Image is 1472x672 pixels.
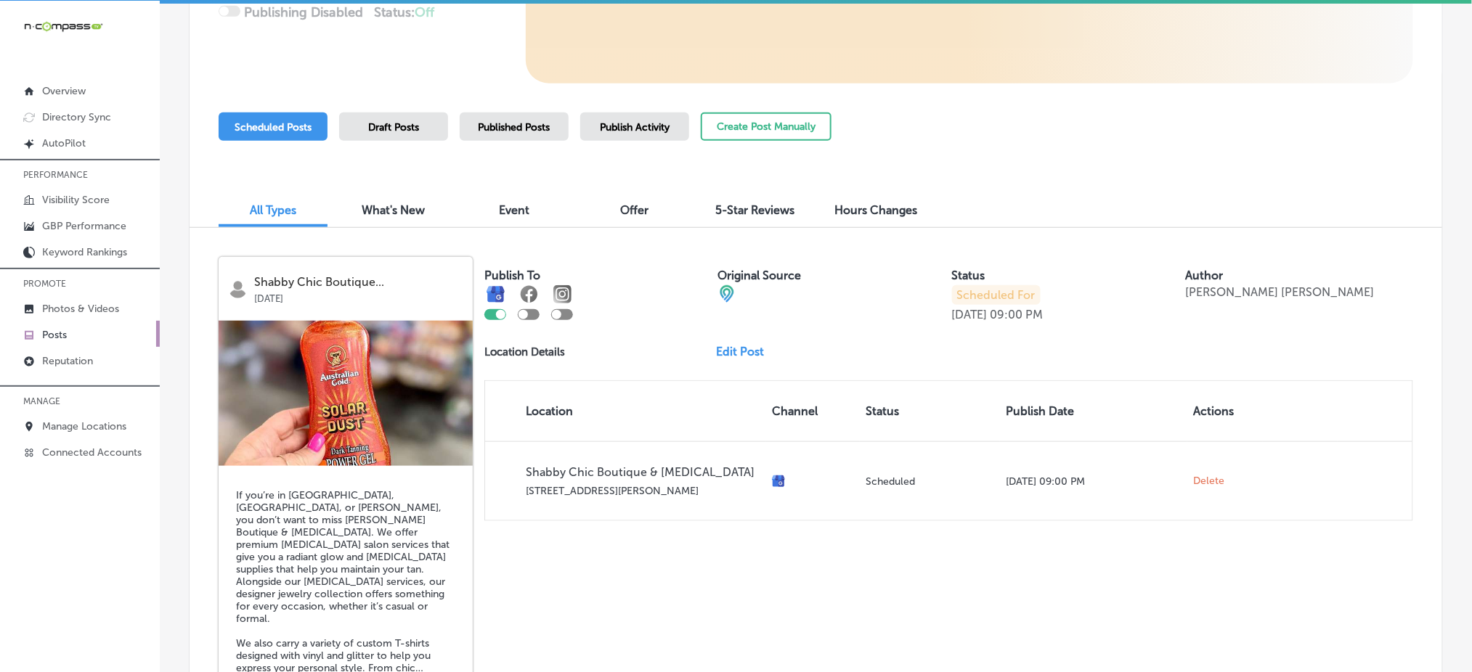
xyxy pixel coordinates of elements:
span: Delete [1193,475,1224,488]
span: Published Posts [479,121,550,134]
th: Publish Date [1000,381,1187,441]
p: Visibility Score [42,194,110,206]
label: Status [952,269,985,282]
p: Manage Locations [42,420,126,433]
span: Draft Posts [368,121,419,134]
img: logo [229,280,247,298]
p: Connected Accounts [42,446,142,459]
img: 660ab0bf-5cc7-4cb8-ba1c-48b5ae0f18e60NCTV_CLogo_TV_Black_-500x88.png [23,20,103,33]
p: Shabby Chic Boutique... [254,276,463,289]
th: Status [860,381,1000,441]
p: [DATE] 09:00 PM [1006,475,1182,488]
p: [PERSON_NAME] [PERSON_NAME] [1185,285,1374,299]
span: Event [499,203,529,217]
span: Publish Activity [600,121,670,134]
p: [DATE] [254,289,463,304]
th: Location [485,381,766,441]
p: [STREET_ADDRESS][PERSON_NAME] [526,485,760,497]
label: Publish To [484,269,540,282]
span: What's New [362,203,426,217]
a: Edit Post [717,345,776,358]
span: Offer [621,203,649,217]
span: Scheduled Posts [235,121,312,134]
p: Location Details [484,345,565,358]
p: Photos & Videos [42,303,119,315]
p: Keyword Rankings [42,246,127,258]
th: Actions [1187,381,1262,441]
img: 39e13a5a-ee27-42af-8566-dca1bbb84332custom-glitter-t-shirts-vinyl-t-shirts-el-campo-tx-shab.jpg [219,321,473,466]
p: Directory Sync [42,111,111,123]
p: Scheduled [866,475,994,488]
label: Author [1185,269,1223,282]
th: Channel [766,381,860,441]
span: All Types [250,203,296,217]
span: 5-Star Reviews [716,203,795,217]
p: GBP Performance [42,220,126,232]
p: [DATE] [952,308,988,321]
button: Create Post Manually [701,112,831,141]
p: Shabby Chic Boutique & [MEDICAL_DATA] [526,465,760,479]
p: Reputation [42,355,93,367]
span: Hours Changes [834,203,917,217]
p: 09:00 PM [991,308,1044,321]
p: Posts [42,329,67,341]
p: Scheduled For [952,285,1041,305]
img: cba84b02adce74ede1fb4a8549a95eca.png [718,285,736,303]
p: Overview [42,85,86,97]
label: Original Source [718,269,802,282]
p: AutoPilot [42,137,86,149]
